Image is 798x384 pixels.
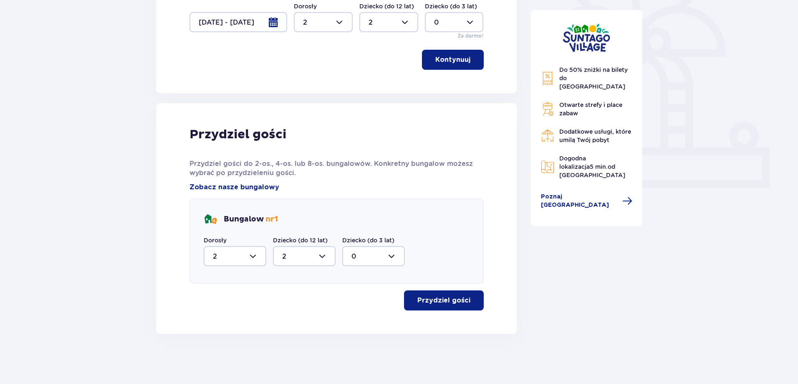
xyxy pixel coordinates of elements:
[435,55,470,64] p: Kontynuuj
[425,2,477,10] label: Dziecko (do 3 lat)
[224,214,278,224] p: Bungalow
[204,213,217,226] img: bungalows Icon
[342,236,394,244] label: Dziecko (do 3 lat)
[541,160,554,173] img: Map Icon
[559,155,625,178] span: Dogodna lokalizacja od [GEOGRAPHIC_DATA]
[294,2,317,10] label: Dorosły
[273,236,328,244] label: Dziecko (do 12 lat)
[541,129,554,142] img: Restaurant Icon
[359,2,414,10] label: Dziecko (do 12 lat)
[417,296,470,305] p: Przydziel gości
[204,236,227,244] label: Dorosły
[404,290,484,310] button: Przydziel gości
[559,66,628,90] span: Do 50% zniżki na bilety do [GEOGRAPHIC_DATA]
[189,183,279,192] a: Zobacz nasze bungalowy
[590,163,608,170] span: 5 min.
[265,214,278,224] span: nr 1
[563,23,610,52] img: Suntago Village
[559,102,622,117] span: Otwarte strefy i place zabaw
[541,193,633,209] a: Poznaj [GEOGRAPHIC_DATA]
[541,102,554,116] img: Grill Icon
[189,127,286,142] p: Przydziel gości
[559,128,631,143] span: Dodatkowe usługi, które umilą Twój pobyt
[541,193,618,209] span: Poznaj [GEOGRAPHIC_DATA]
[457,32,483,40] p: Za darmo!
[422,50,484,70] button: Kontynuuj
[541,71,554,85] img: Discount Icon
[189,159,484,178] p: Przydziel gości do 2-os., 4-os. lub 8-os. bungalowów. Konkretny bungalow możesz wybrać po przydzi...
